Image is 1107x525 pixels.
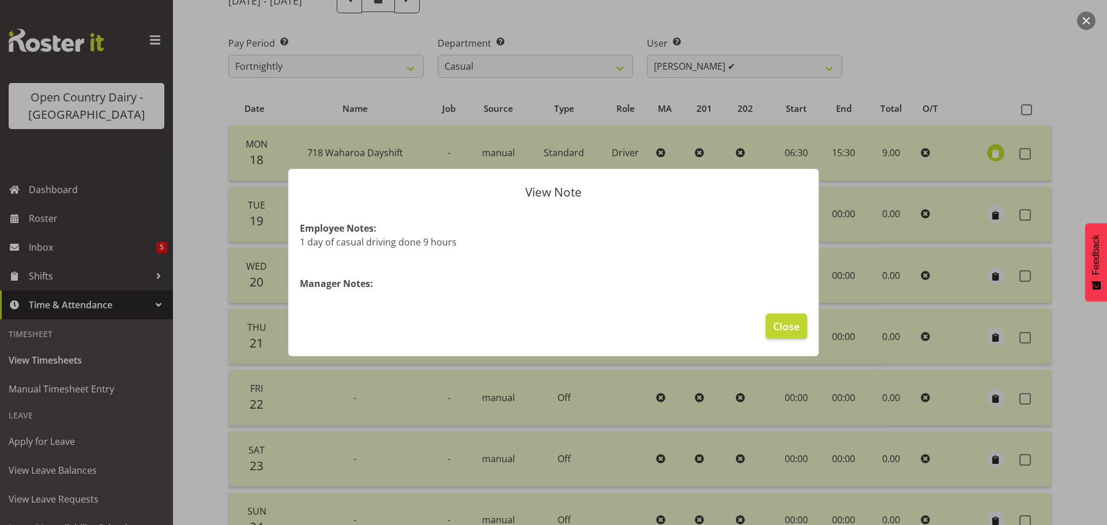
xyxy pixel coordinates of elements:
[773,319,800,334] span: Close
[766,314,807,339] button: Close
[300,277,807,290] h4: Manager Notes:
[1085,223,1107,301] button: Feedback - Show survey
[1091,235,1101,275] span: Feedback
[300,186,807,198] p: View Note
[300,221,807,235] h4: Employee Notes:
[300,235,807,249] p: 1 day of casual driving done 9 hours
